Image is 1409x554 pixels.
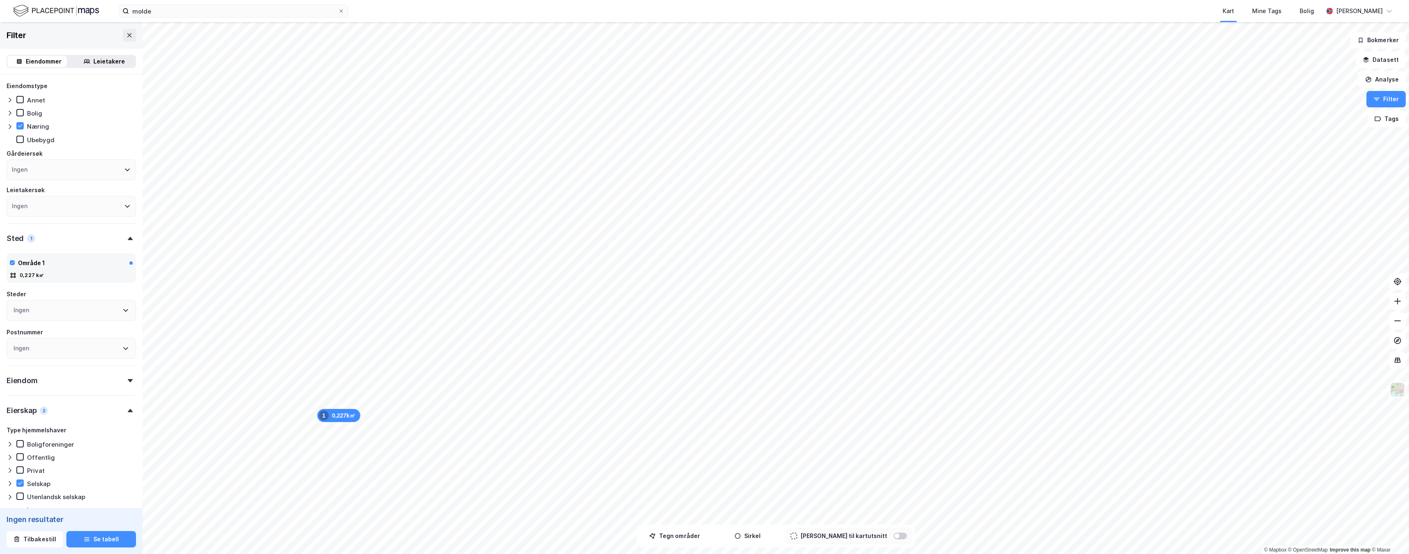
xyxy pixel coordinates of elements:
[1336,6,1383,16] div: [PERSON_NAME]
[7,531,63,547] button: Tilbakestill
[27,136,54,144] div: Ubebygd
[1350,32,1406,48] button: Bokmerker
[18,258,45,268] div: Område 1
[40,406,48,415] div: 2
[319,411,329,420] div: 1
[1288,547,1328,553] a: OpenStreetMap
[7,185,45,195] div: Leietakersøk
[7,327,43,337] div: Postnummer
[1223,6,1234,16] div: Kart
[27,96,45,104] div: Annet
[7,506,47,516] div: Type gårdeier
[93,57,125,66] div: Leietakere
[1368,111,1406,127] button: Tags
[1356,52,1406,68] button: Datasett
[26,57,61,66] div: Eiendommer
[1252,6,1282,16] div: Mine Tags
[20,272,44,279] div: 0,227 k㎡
[640,528,709,544] button: Tegn områder
[7,376,38,386] div: Eiendom
[800,531,887,541] div: [PERSON_NAME] til kartutsnitt
[129,5,338,17] input: Søk på adresse, matrikkel, gårdeiere, leietakere eller personer
[12,165,27,175] div: Ingen
[7,29,26,42] div: Filter
[27,480,50,488] div: Selskap
[14,305,29,315] div: Ingen
[27,234,35,243] div: 1
[27,109,42,117] div: Bolig
[14,343,29,353] div: Ingen
[27,123,49,130] div: Næring
[27,467,45,475] div: Privat
[7,234,24,243] div: Sted
[1358,71,1406,88] button: Analyse
[1366,91,1406,107] button: Filter
[1330,547,1370,553] a: Improve this map
[7,81,48,91] div: Eiendomstype
[27,440,74,448] div: Boligforeninger
[7,515,136,524] div: Ingen resultater
[7,149,43,159] div: Gårdeiersøk
[12,201,27,211] div: Ingen
[7,289,26,299] div: Steder
[317,409,360,422] div: Map marker
[1368,515,1409,554] iframe: Chat Widget
[1390,382,1405,397] img: Z
[7,425,66,435] div: Type hjemmelshaver
[1300,6,1314,16] div: Bolig
[7,406,36,415] div: Eierskap
[66,531,136,547] button: Se tabell
[27,454,55,461] div: Offentlig
[1264,547,1287,553] a: Mapbox
[13,4,99,18] img: logo.f888ab2527a4732fd821a326f86c7f29.svg
[713,528,782,544] button: Sirkel
[27,493,85,501] div: Utenlandsk selskap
